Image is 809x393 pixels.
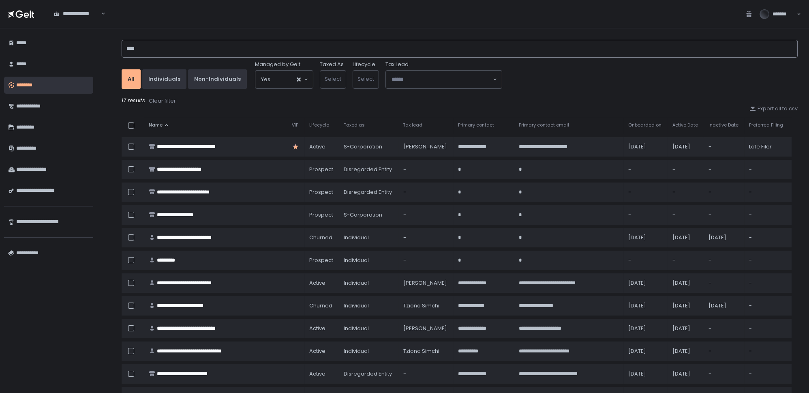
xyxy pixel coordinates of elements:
[309,348,325,355] span: active
[344,370,393,378] div: Disregarded Entity
[148,97,176,105] button: Clear filter
[628,348,663,355] div: [DATE]
[708,122,738,128] span: Inactive Date
[261,75,270,84] span: Yes
[628,257,663,264] div: -
[672,279,699,287] div: [DATE]
[628,122,661,128] span: Onboarded on
[628,325,663,332] div: [DATE]
[708,279,739,287] div: -
[749,122,783,128] span: Preferred Filing
[749,279,787,287] div: -
[628,189,663,196] div: -
[149,97,176,105] div: Clear filter
[749,105,798,112] button: Export all to csv
[403,370,448,378] div: -
[357,75,374,83] span: Select
[403,211,448,219] div: -
[54,17,101,26] input: Search for option
[344,143,393,150] div: S-Corporation
[708,189,739,196] div: -
[309,234,332,241] span: churned
[385,61,409,68] span: Tax Lead
[628,302,663,309] div: [DATE]
[403,122,422,128] span: Tax lead
[149,122,163,128] span: Name
[672,211,699,219] div: -
[672,257,699,264] div: -
[292,122,298,128] span: VIP
[309,370,325,378] span: active
[749,143,787,150] div: Late Filer
[519,122,569,128] span: Primary contact email
[749,166,787,173] div: -
[142,69,186,89] button: Individuals
[672,348,699,355] div: [DATE]
[749,189,787,196] div: -
[309,189,333,196] span: prospect
[749,211,787,219] div: -
[749,257,787,264] div: -
[672,370,699,378] div: [DATE]
[309,211,333,219] span: prospect
[708,166,739,173] div: -
[49,6,105,22] div: Search for option
[148,75,180,83] div: Individuals
[344,189,393,196] div: Disregarded Entity
[128,75,135,83] div: All
[403,143,448,150] div: [PERSON_NAME]
[749,325,787,332] div: -
[708,302,739,309] div: [DATE]
[749,234,787,241] div: -
[708,257,739,264] div: -
[708,234,739,241] div: [DATE]
[344,211,393,219] div: S-Corporation
[344,279,393,287] div: Individual
[309,257,333,264] span: prospect
[749,348,787,355] div: -
[628,211,663,219] div: -
[628,166,663,173] div: -
[403,348,448,355] div: Tziona Simchi
[672,166,699,173] div: -
[344,302,393,309] div: Individual
[672,143,699,150] div: [DATE]
[309,143,325,150] span: active
[344,122,365,128] span: Taxed as
[708,348,739,355] div: -
[708,370,739,378] div: -
[458,122,494,128] span: Primary contact
[628,234,663,241] div: [DATE]
[344,325,393,332] div: Individual
[188,69,247,89] button: Non-Individuals
[386,71,502,88] div: Search for option
[708,211,739,219] div: -
[353,61,375,68] label: Lifecycle
[320,61,344,68] label: Taxed As
[122,97,798,105] div: 17 results
[309,302,332,309] span: churned
[309,122,329,128] span: Lifecycle
[344,166,393,173] div: Disregarded Entity
[270,75,296,84] input: Search for option
[672,302,699,309] div: [DATE]
[344,257,393,264] div: Individual
[628,370,663,378] div: [DATE]
[309,325,325,332] span: active
[344,234,393,241] div: Individual
[403,325,448,332] div: [PERSON_NAME]
[628,143,663,150] div: [DATE]
[672,122,698,128] span: Active Date
[194,75,241,83] div: Non-Individuals
[403,189,448,196] div: -
[344,348,393,355] div: Individual
[297,77,301,82] button: Clear Selected
[403,279,448,287] div: [PERSON_NAME]
[392,75,492,84] input: Search for option
[122,69,141,89] button: All
[672,189,699,196] div: -
[255,71,313,88] div: Search for option
[403,234,448,241] div: -
[309,166,333,173] span: prospect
